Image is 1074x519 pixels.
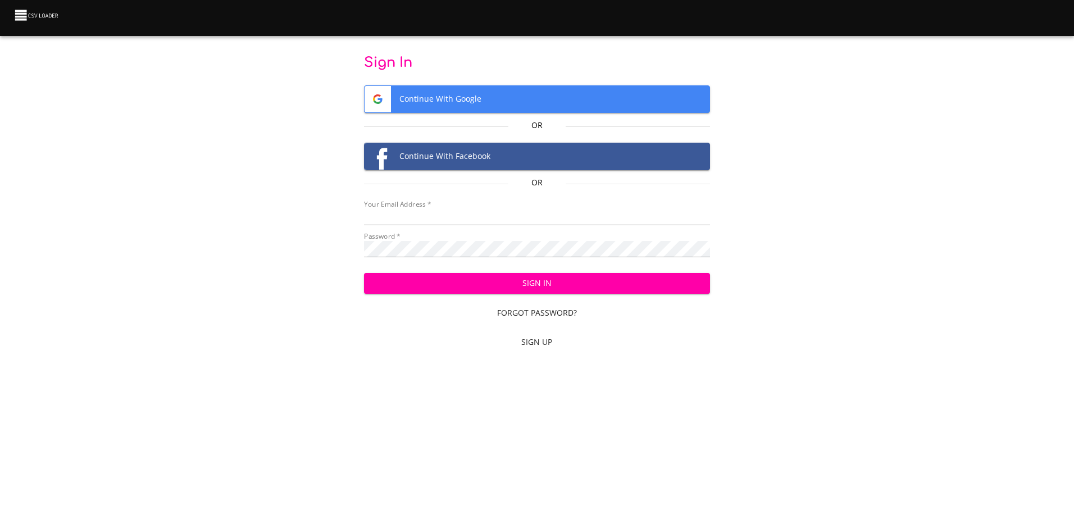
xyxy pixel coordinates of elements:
span: Sign Up [368,335,706,349]
span: Continue With Facebook [365,143,709,170]
label: Your Email Address [364,201,431,208]
img: Facebook logo [365,143,391,170]
p: Or [508,120,566,131]
a: Sign Up [364,332,710,353]
button: Sign In [364,273,710,294]
img: Google logo [365,86,391,112]
img: CSV Loader [13,7,61,23]
span: Forgot Password? [368,306,706,320]
p: Or [508,177,566,188]
span: Continue With Google [365,86,709,112]
button: Facebook logoContinue With Facebook [364,143,710,170]
button: Google logoContinue With Google [364,85,710,113]
p: Sign In [364,54,710,72]
a: Forgot Password? [364,303,710,324]
label: Password [364,233,401,240]
span: Sign In [373,276,701,290]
